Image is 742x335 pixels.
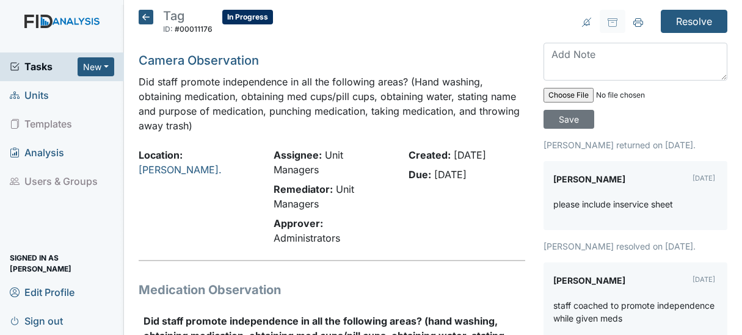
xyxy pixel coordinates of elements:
[661,10,727,33] input: Resolve
[553,299,718,325] p: staff coached to promote independence while given meds
[139,281,525,299] h1: Medication Observation
[10,254,114,273] span: Signed in as [PERSON_NAME]
[10,59,78,74] a: Tasks
[139,164,222,176] a: [PERSON_NAME].
[544,110,594,129] input: Save
[78,57,114,76] button: New
[274,217,323,229] strong: Approver:
[139,53,259,68] a: Camera Observation
[274,149,322,161] strong: Assignee:
[10,143,64,162] span: Analysis
[175,24,213,34] span: #00011176
[10,311,63,330] span: Sign out
[553,171,625,188] label: [PERSON_NAME]
[693,174,715,182] small: [DATE]
[163,24,173,34] span: ID:
[274,183,333,195] strong: Remediator:
[544,240,728,253] p: [PERSON_NAME] resolved on [DATE].
[409,149,451,161] strong: Created:
[553,272,625,289] label: [PERSON_NAME]
[139,149,183,161] strong: Location:
[544,139,728,151] p: [PERSON_NAME] returned on [DATE].
[409,168,431,181] strong: Due:
[10,283,75,301] span: Edit Profile
[434,168,467,181] span: [DATE]
[274,232,340,244] span: Administrators
[10,86,49,105] span: Units
[222,10,273,24] span: In Progress
[139,74,525,133] p: Did staff promote independence in all the following areas? (Hand washing, obtaining medication, o...
[553,198,673,211] p: please include inservice sheet
[693,275,715,284] small: [DATE]
[454,149,486,161] span: [DATE]
[163,9,184,23] span: Tag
